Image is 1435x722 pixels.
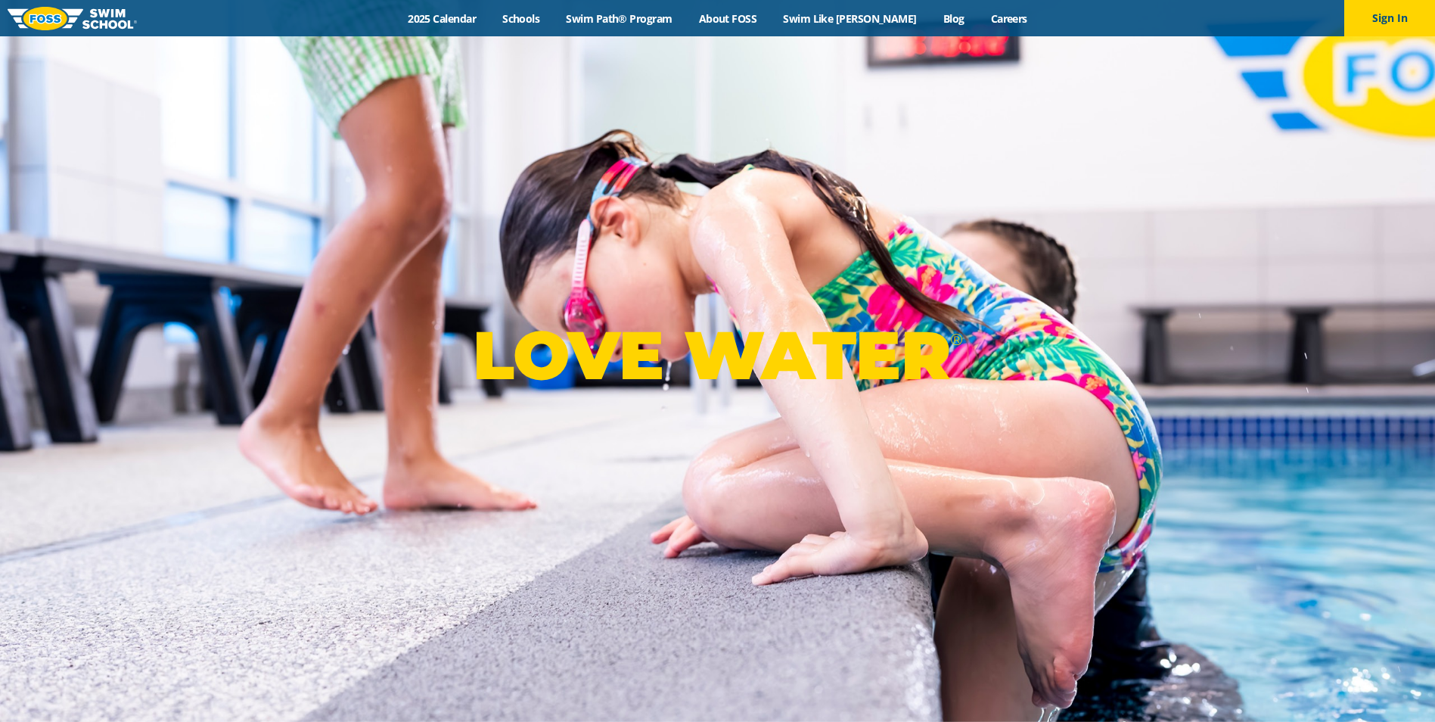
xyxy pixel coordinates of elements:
img: FOSS Swim School Logo [8,7,137,30]
a: Careers [977,11,1040,26]
p: LOVE WATER [473,315,962,396]
a: 2025 Calendar [395,11,489,26]
a: About FOSS [685,11,770,26]
a: Swim Path® Program [553,11,685,26]
sup: ® [950,330,962,349]
a: Swim Like [PERSON_NAME] [770,11,930,26]
a: Blog [930,11,977,26]
a: Schools [489,11,553,26]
